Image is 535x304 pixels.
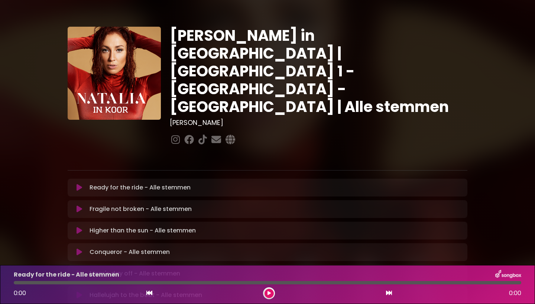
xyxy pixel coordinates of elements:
[509,289,521,298] span: 0:00
[170,27,467,116] h1: [PERSON_NAME] in [GEOGRAPHIC_DATA] | [GEOGRAPHIC_DATA] 1 - [GEOGRAPHIC_DATA] - [GEOGRAPHIC_DATA] ...
[14,289,26,297] span: 0:00
[90,183,191,192] p: Ready for the ride - Alle stemmen
[170,119,467,127] h3: [PERSON_NAME]
[90,248,170,257] p: Conqueror - Alle stemmen
[90,205,192,214] p: Fragile not broken - Alle stemmen
[14,270,119,279] p: Ready for the ride - Alle stemmen
[495,270,521,280] img: songbox-logo-white.png
[90,226,196,235] p: Higher than the sun - Alle stemmen
[68,27,161,120] img: YTVS25JmS9CLUqXqkEhs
